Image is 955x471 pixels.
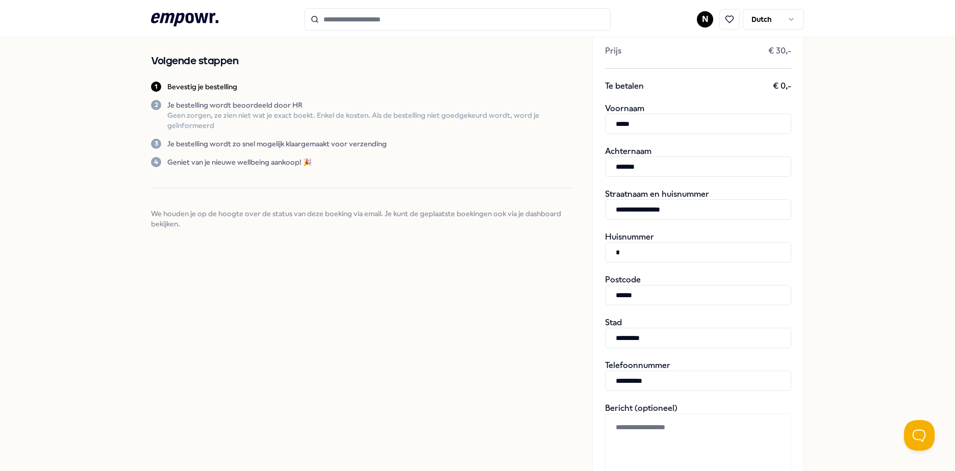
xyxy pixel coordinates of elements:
[605,318,791,348] div: Stad
[768,46,791,56] span: € 30,-
[167,139,387,149] p: Je bestelling wordt zo snel mogelijk klaargemaakt voor verzending
[605,146,791,177] div: Achternaam
[167,100,572,110] p: Je bestelling wordt beoordeeld door HR
[167,110,572,130] p: Geen zorgen, ze zien niet wat je exact boekt. Enkel de kosten. Als de bestelling niet goedgekeurd...
[904,420,935,451] iframe: Help Scout Beacon - Open
[151,157,161,167] div: 4
[151,139,161,149] div: 3
[151,82,161,92] div: 1
[605,232,791,263] div: Huisnummer
[305,8,611,31] input: Search for products, categories or subcategories
[605,360,791,391] div: Telefoonnummer
[605,81,644,91] span: Te betalen
[605,275,791,305] div: Postcode
[605,103,791,134] div: Voornaam
[167,82,237,92] p: Bevestig je bestelling
[151,53,572,69] h2: Volgende stappen
[773,81,791,91] span: € 0,-
[697,11,713,28] button: N
[167,157,312,167] p: Geniet van je nieuwe wellbeing aankoop! 🎉
[151,208,572,229] span: We houden je op de hoogte over de status van deze boeking via email. Je kunt de geplaatste boekin...
[605,46,621,56] span: Prijs
[605,189,791,220] div: Straatnaam en huisnummer
[151,100,161,110] div: 2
